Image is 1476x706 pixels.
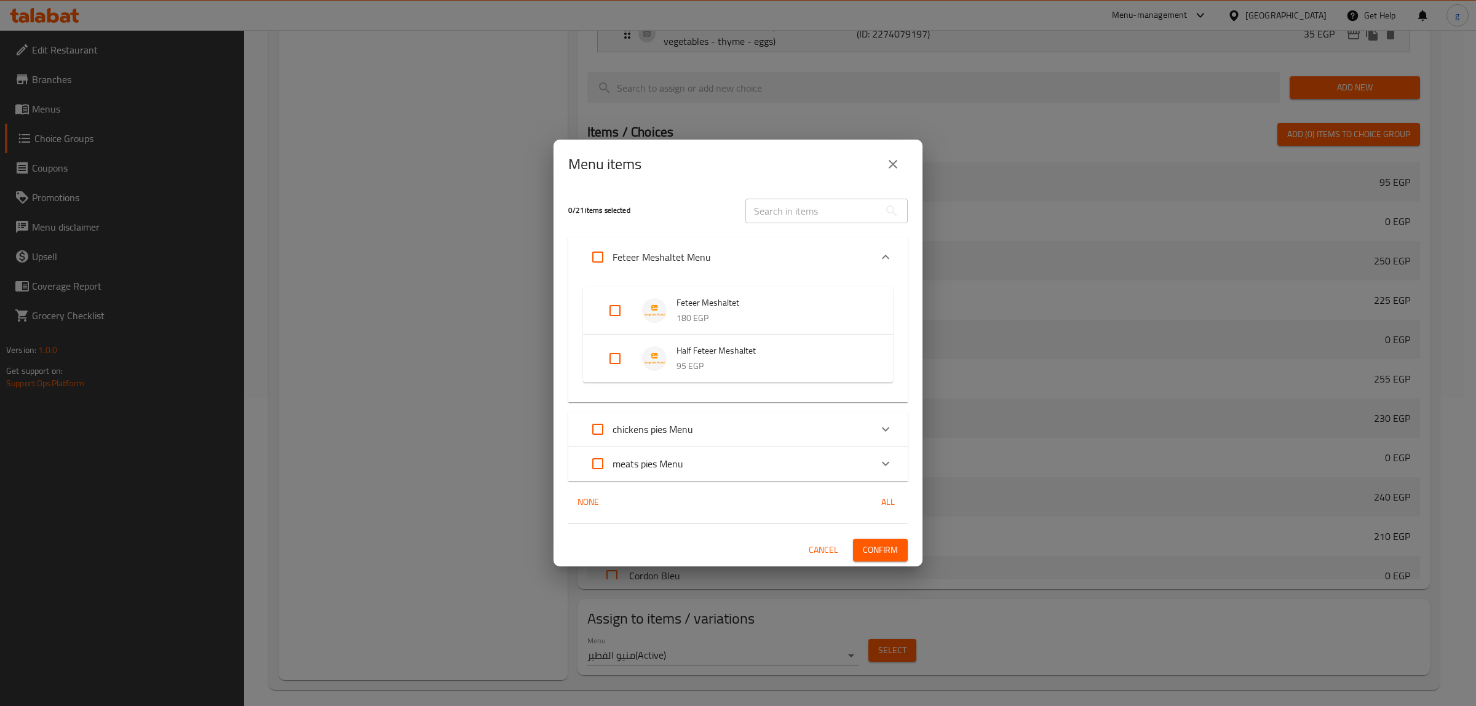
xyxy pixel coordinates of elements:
div: Expand [583,335,893,383]
span: Cancel [809,542,838,558]
button: Cancel [804,539,843,561]
p: meats pies Menu [613,456,683,471]
button: close [878,149,908,179]
button: Confirm [853,539,908,561]
img: Feteer Meshaltet [642,298,667,323]
div: Expand [568,277,908,402]
span: Feteer Meshaltet [676,295,868,311]
input: Search in items [745,199,879,223]
div: Expand [568,446,908,481]
div: Expand [568,237,908,277]
button: None [568,491,608,514]
button: All [868,491,908,514]
p: chickens pies Menu [613,422,693,437]
span: None [573,494,603,510]
div: Expand [568,412,908,446]
h2: Menu items [568,154,641,174]
p: 95 EGP [676,359,868,374]
p: 180 EGP [676,311,868,326]
span: Confirm [863,542,898,558]
span: All [873,494,903,510]
h5: 0 / 21 items selected [568,205,731,216]
p: Feteer Meshaltet Menu [613,250,711,264]
span: Half Feteer Meshaltet [676,343,868,359]
img: Half Feteer Meshaltet [642,346,667,371]
div: Expand [583,287,893,335]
